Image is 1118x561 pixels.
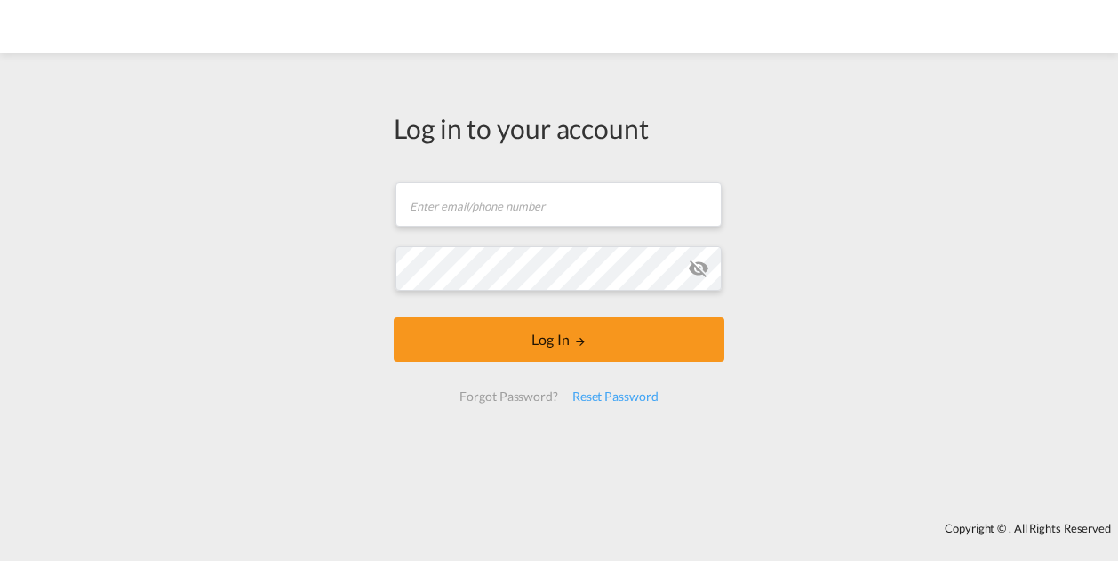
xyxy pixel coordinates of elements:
input: Enter email/phone number [395,182,722,227]
div: Reset Password [565,381,666,413]
div: Log in to your account [394,109,724,147]
button: LOGIN [394,317,724,362]
div: Forgot Password? [452,381,564,413]
md-icon: icon-eye-off [688,258,709,279]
